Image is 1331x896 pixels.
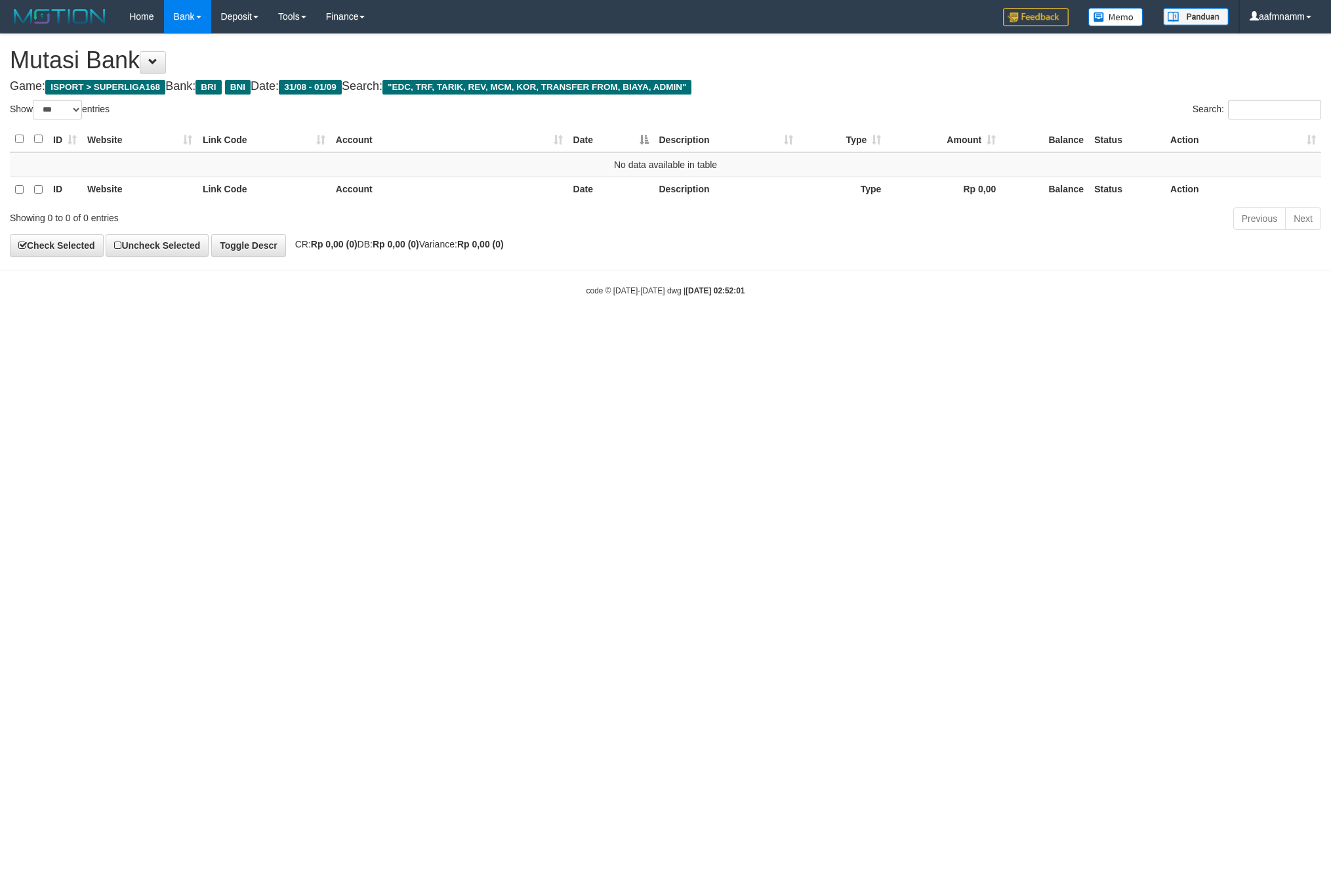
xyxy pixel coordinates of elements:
[1003,8,1069,26] img: Feedback.jpg
[586,286,745,295] small: code © [DATE]-[DATE] dwg |
[10,7,110,26] img: MOTION_logo.png
[195,80,221,95] span: BRI
[1089,177,1165,202] th: Status
[654,177,799,202] th: Description
[798,127,886,152] th: Type: activate to sort column ascending
[45,80,165,95] span: ISPORT > SUPERLIGA168
[10,100,110,119] label: Show entries
[1001,127,1089,152] th: Balance
[289,239,504,249] span: CR: DB: Variance:
[568,177,654,202] th: Date
[457,239,504,249] strong: Rp 0,00 (0)
[373,239,419,249] strong: Rp 0,00 (0)
[10,47,1321,74] h1: Mutasi Bank
[10,80,1321,93] h4: Game: Bank: Date: Search:
[654,127,799,152] th: Description: activate to sort column ascending
[886,127,1001,152] th: Amount: activate to sort column ascending
[1165,127,1321,152] th: Action: activate to sort column ascending
[106,234,209,257] a: Uncheck Selected
[225,80,251,95] span: BNI
[48,177,82,202] th: ID
[886,177,1001,202] th: Rp 0,00
[1285,207,1321,230] a: Next
[211,234,286,257] a: Toggle Descr
[1088,8,1143,26] img: Button%20Memo.svg
[331,127,568,152] th: Account: activate to sort column ascending
[82,177,197,202] th: Website
[686,286,745,295] strong: [DATE] 02:52:01
[33,100,82,119] select: Showentries
[1001,177,1089,202] th: Balance
[1228,100,1321,119] input: Search:
[197,127,331,152] th: Link Code: activate to sort column ascending
[311,239,358,249] strong: Rp 0,00 (0)
[10,152,1321,177] td: No data available in table
[48,127,82,152] th: ID: activate to sort column ascending
[1163,8,1229,26] img: panduan.png
[82,127,197,152] th: Website: activate to sort column ascending
[197,177,331,202] th: Link Code
[1089,127,1165,152] th: Status
[568,127,654,152] th: Date: activate to sort column descending
[10,234,104,257] a: Check Selected
[1193,100,1321,119] label: Search:
[1233,207,1286,230] a: Previous
[279,80,342,95] span: 31/08 - 01/09
[10,206,544,224] div: Showing 0 to 0 of 0 entries
[331,177,568,202] th: Account
[382,80,692,95] span: "EDC, TRF, TARIK, REV, MCM, KOR, TRANSFER FROM, BIAYA, ADMIN"
[1165,177,1321,202] th: Action
[798,177,886,202] th: Type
